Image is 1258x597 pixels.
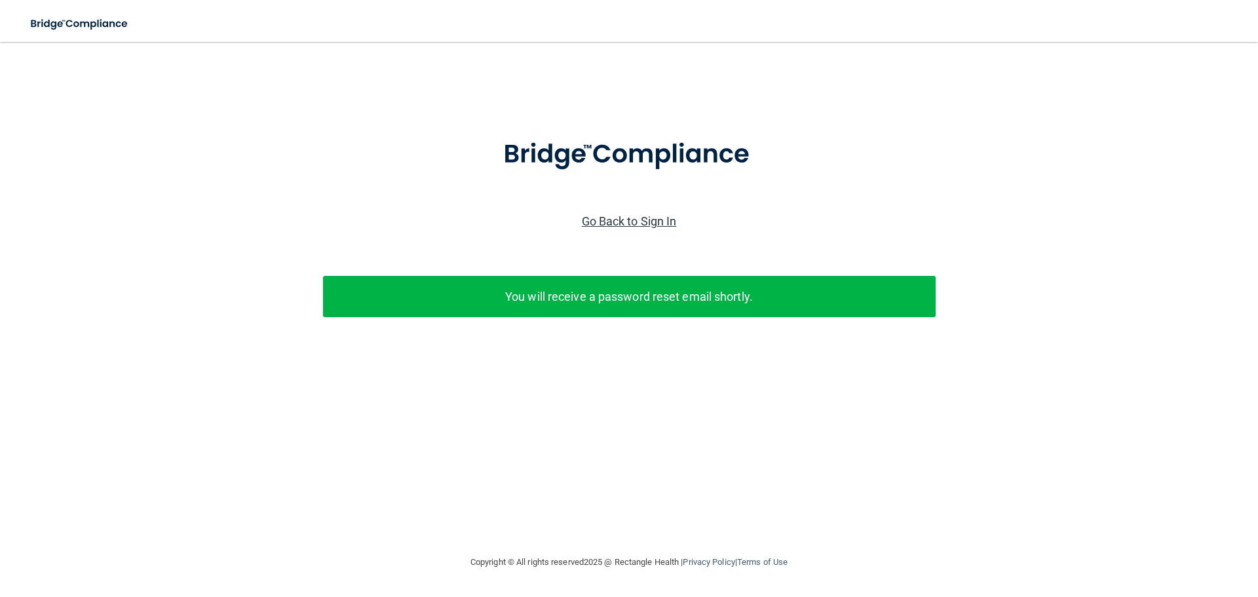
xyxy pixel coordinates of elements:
[20,10,140,37] img: bridge_compliance_login_screen.278c3ca4.svg
[683,557,734,567] a: Privacy Policy
[737,557,788,567] a: Terms of Use
[582,214,677,228] a: Go Back to Sign In
[390,541,868,583] div: Copyright © All rights reserved 2025 @ Rectangle Health | |
[333,286,926,307] p: You will receive a password reset email shortly.
[476,121,782,189] img: bridge_compliance_login_screen.278c3ca4.svg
